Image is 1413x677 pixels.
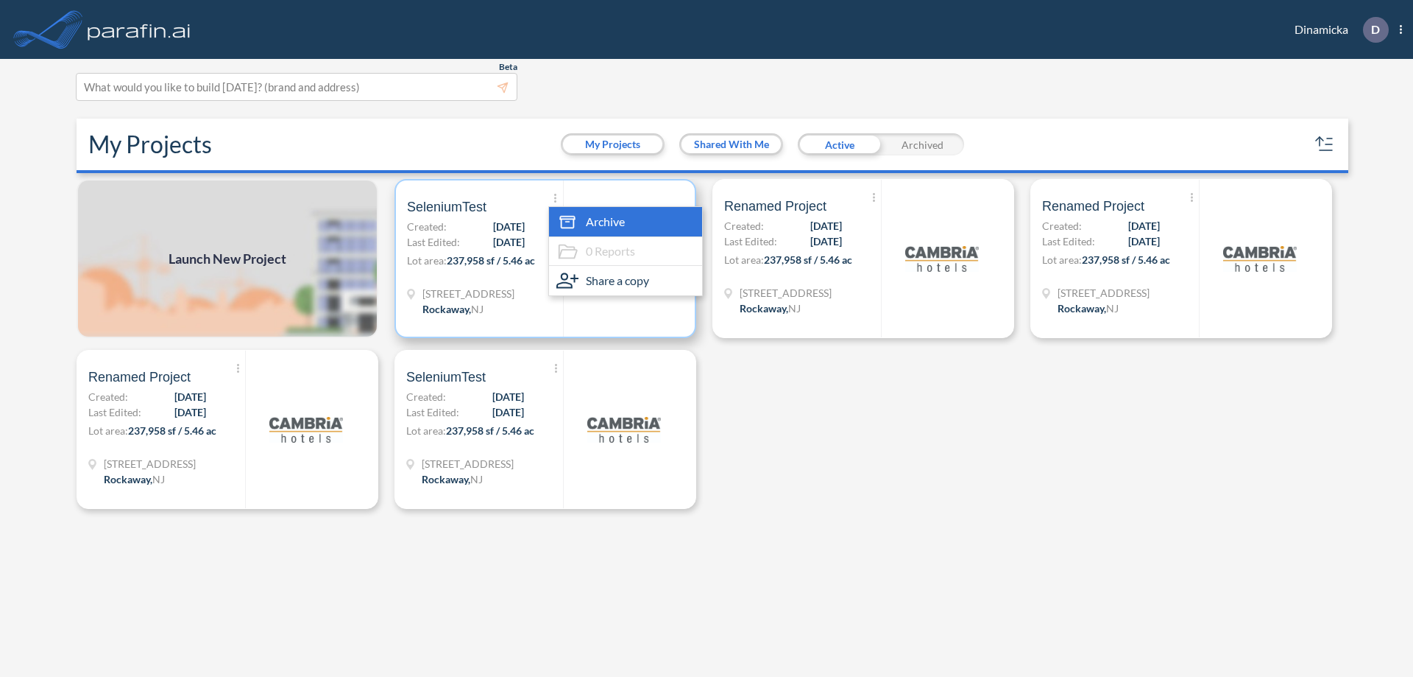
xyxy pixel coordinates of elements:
span: Last Edited: [724,234,777,249]
span: Rockaway , [422,303,471,315]
span: Rockaway , [1058,302,1106,315]
span: Share a copy [586,272,649,290]
span: [DATE] [810,234,842,249]
span: SeleniumTest [406,368,486,386]
span: 237,958 sf / 5.46 ac [447,254,535,267]
span: [DATE] [492,404,524,420]
img: logo [905,222,979,295]
span: [DATE] [174,389,206,404]
span: [DATE] [493,219,525,234]
img: logo [1223,222,1297,295]
img: logo [587,393,661,466]
span: NJ [470,473,483,485]
span: Rockaway , [422,473,470,485]
span: Rockaway , [104,473,152,485]
span: Lot area: [406,424,446,437]
div: Archived [881,133,964,155]
span: Renamed Project [1042,197,1144,215]
span: 237,958 sf / 5.46 ac [446,424,534,437]
span: 321 Mt Hope Ave [740,285,832,301]
div: Rockaway, NJ [740,301,801,316]
span: Created: [406,389,446,404]
span: NJ [152,473,165,485]
span: Lot area: [407,254,447,267]
span: Created: [88,389,128,404]
span: Renamed Project [724,197,826,215]
span: 321 Mt Hope Ave [1058,285,1150,301]
span: NJ [471,303,484,315]
span: Last Edited: [406,404,459,420]
span: [DATE] [492,389,524,404]
span: 321 Mt Hope Ave [104,456,196,471]
img: add [77,179,378,338]
span: 321 Mt Hope Ave [422,286,514,301]
p: D [1371,23,1380,36]
div: Active [798,133,881,155]
span: 0 Reports [586,242,635,260]
div: Rockaway, NJ [104,471,165,487]
span: Archive [586,213,625,231]
span: [DATE] [1128,234,1160,249]
div: Dinamicka [1272,17,1402,43]
span: Launch New Project [169,249,286,269]
span: Created: [1042,218,1082,234]
span: Lot area: [88,424,128,437]
span: [DATE] [174,404,206,420]
span: Rockaway , [740,302,788,315]
button: sort [1313,133,1336,156]
span: [DATE] [1128,218,1160,234]
span: 237,958 sf / 5.46 ac [1082,253,1170,266]
span: Lot area: [1042,253,1082,266]
div: Rockaway, NJ [422,471,483,487]
span: [DATE] [493,234,525,250]
span: Last Edited: [88,404,141,420]
h2: My Projects [88,130,212,158]
span: Renamed Project [88,368,191,386]
span: Created: [724,218,764,234]
button: My Projects [563,136,662,153]
span: 321 Mt Hope Ave [422,456,514,471]
div: Rockaway, NJ [1058,301,1119,316]
span: Lot area: [724,253,764,266]
span: [DATE] [810,218,842,234]
a: Launch New Project [77,179,378,338]
span: NJ [1106,302,1119,315]
span: NJ [788,302,801,315]
span: Last Edited: [407,234,460,250]
span: Beta [499,61,517,73]
span: 237,958 sf / 5.46 ac [128,424,216,437]
img: logo [85,15,194,44]
img: logo [269,393,343,466]
span: SeleniumTest [407,198,486,216]
button: Shared With Me [681,136,781,153]
div: Rockaway, NJ [422,301,484,317]
span: Created: [407,219,447,234]
span: 237,958 sf / 5.46 ac [764,253,852,266]
span: Last Edited: [1042,234,1095,249]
